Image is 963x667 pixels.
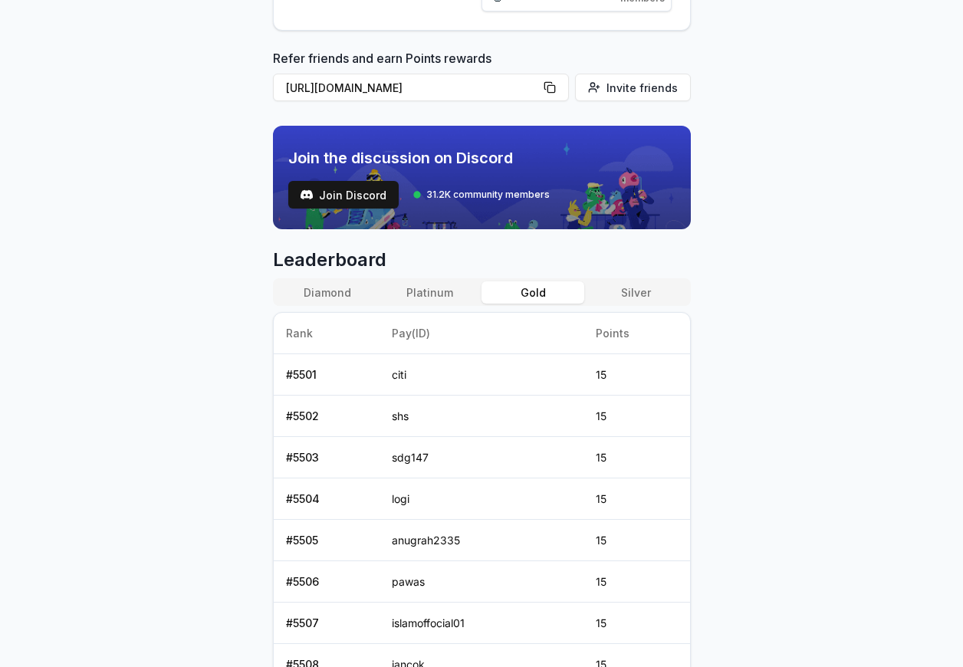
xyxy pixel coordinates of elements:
button: [URL][DOMAIN_NAME] [273,74,569,101]
img: test [301,189,313,201]
td: # 5507 [274,603,380,644]
td: anugrah2335 [380,520,584,561]
td: islamoffocial01 [380,603,584,644]
span: Join Discord [319,187,386,203]
td: # 5502 [274,396,380,437]
button: Join Discord [288,181,399,209]
td: logi [380,478,584,520]
th: Points [583,313,689,354]
th: Pay(ID) [380,313,584,354]
a: testJoin Discord [288,181,399,209]
td: 15 [583,603,689,644]
td: # 5503 [274,437,380,478]
button: Invite friends [575,74,691,101]
span: Join the discussion on Discord [288,147,550,169]
td: # 5504 [274,478,380,520]
td: sdg147 [380,437,584,478]
button: Silver [584,281,687,304]
span: Invite friends [606,80,678,96]
th: Rank [274,313,380,354]
td: shs [380,396,584,437]
td: 15 [583,520,689,561]
td: 15 [583,478,689,520]
td: 15 [583,561,689,603]
td: # 5501 [274,354,380,396]
td: # 5505 [274,520,380,561]
td: pawas [380,561,584,603]
div: Refer friends and earn Points rewards [273,49,691,107]
button: Platinum [379,281,481,304]
td: 15 [583,354,689,396]
td: 15 [583,437,689,478]
button: Gold [481,281,584,304]
img: discord_banner [273,126,691,229]
button: Diamond [276,281,379,304]
td: 15 [583,396,689,437]
span: Leaderboard [273,248,691,272]
span: 31.2K community members [426,189,550,201]
td: citi [380,354,584,396]
td: # 5506 [274,561,380,603]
